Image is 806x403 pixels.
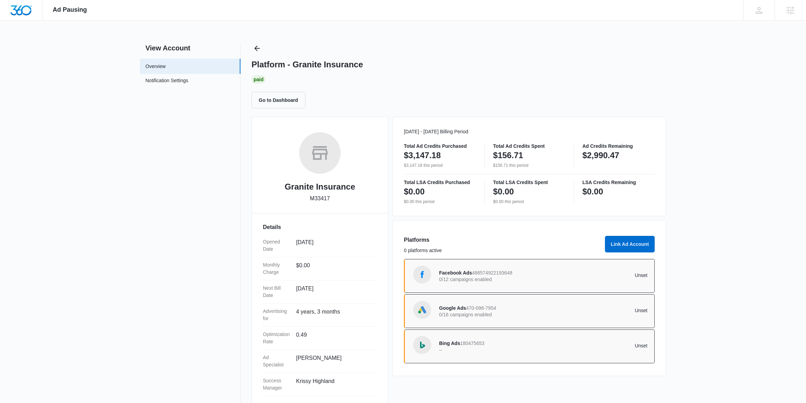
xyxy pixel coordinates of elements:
[404,247,601,254] p: 0 platforms active
[296,354,371,368] dd: [PERSON_NAME]
[439,340,460,346] span: Bing Ads
[493,150,523,161] p: $156.71
[439,305,466,311] span: Google Ads
[417,269,427,280] img: Facebook Ads
[263,350,377,373] div: Ad Specialist[PERSON_NAME]
[582,180,655,185] p: LSA Credits Remaining
[404,150,441,161] p: $3,147.18
[263,327,377,350] div: Optimization Rate0.49
[296,331,371,345] dd: 0.49
[296,285,371,299] dd: [DATE]
[263,223,377,231] h3: Details
[263,331,291,345] dt: Optimization Rate
[263,285,291,299] dt: Next Bill Date
[439,347,543,352] p: –
[145,63,165,70] a: Overview
[439,270,472,276] span: Facebook Ads
[404,329,655,363] a: Bing AdsBing Ads180475653–Unset
[263,373,377,396] div: Success ManagerKrissy Highland
[605,236,655,252] button: Link Ad Account
[263,238,291,253] dt: Opened Date
[263,377,291,392] dt: Success Manager
[296,377,371,392] dd: Krissy Highland
[404,144,476,148] p: Total Ad Credits Purchased
[582,150,619,161] p: $2,990.47
[404,186,425,197] p: $0.00
[404,294,655,328] a: Google AdsGoogle Ads470-096-79540/16 campaigns enabledUnset
[439,277,543,282] p: 0/12 campaigns enabled
[404,180,476,185] p: Total LSA Credits Purchased
[263,280,377,304] div: Next Bill Date[DATE]
[252,59,363,70] h1: Platform - Granite Insurance
[582,186,603,197] p: $0.00
[493,144,565,148] p: Total Ad Credits Spent
[543,308,648,313] p: Unset
[296,261,371,276] dd: $0.00
[417,340,427,350] img: Bing Ads
[263,261,291,276] dt: Monthly Charge
[53,6,87,13] span: Ad Pausing
[493,186,514,197] p: $0.00
[263,234,377,257] div: Opened Date[DATE]
[140,43,240,53] h2: View Account
[310,194,330,203] p: M33417
[285,181,355,193] h2: Granite Insurance
[263,308,291,322] dt: Advertising for
[263,354,291,368] dt: Ad Specialist
[404,199,476,205] p: $0.00 this period
[252,75,266,84] div: Paid
[252,97,310,103] a: Go to Dashboard
[404,162,476,169] p: $3,147.18 this period
[439,312,543,317] p: 0/16 campaigns enabled
[145,77,188,86] a: Notification Settings
[404,259,655,293] a: Facebook AdsFacebook Ads4885749221936480/12 campaigns enabledUnset
[460,340,484,346] span: 180475653
[404,236,601,244] h3: Platforms
[263,257,377,280] div: Monthly Charge$0.00
[404,128,655,135] p: [DATE] - [DATE] Billing Period
[472,270,512,276] span: 488574922193648
[543,273,648,278] p: Unset
[252,92,305,108] button: Go to Dashboard
[543,343,648,348] p: Unset
[466,305,496,311] span: 470-096-7954
[493,180,565,185] p: Total LSA Credits Spent
[263,304,377,327] div: Advertising for4 years, 3 months
[582,144,655,148] p: Ad Credits Remaining
[493,162,565,169] p: $156.71 this period
[417,305,427,315] img: Google Ads
[493,199,565,205] p: $0.00 this period
[252,43,263,54] button: Back
[296,238,371,253] dd: [DATE]
[296,308,371,322] dd: 4 years, 3 months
